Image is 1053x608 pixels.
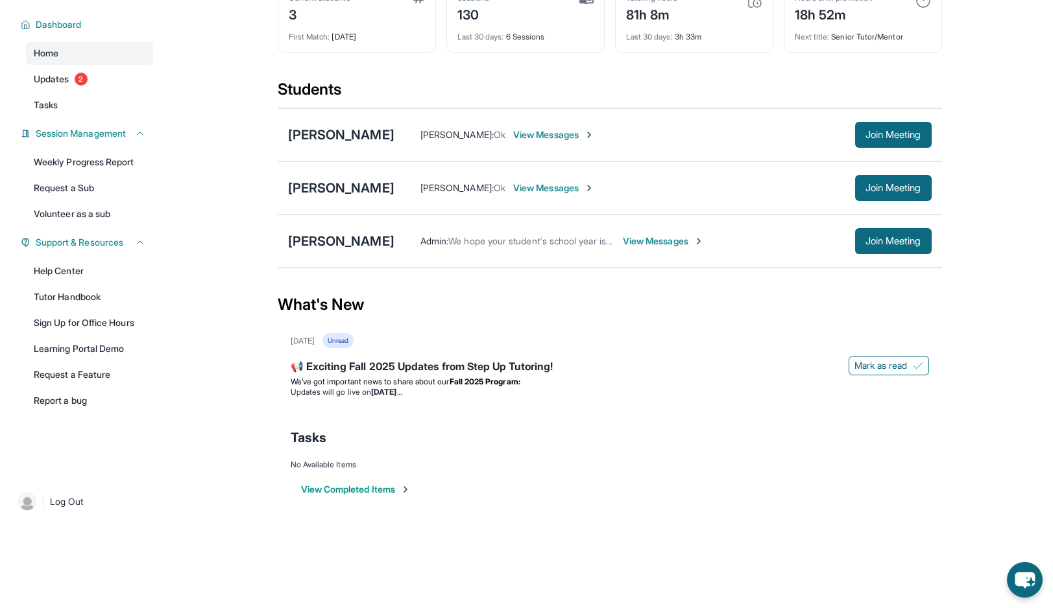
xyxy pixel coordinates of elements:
[913,360,923,371] img: Mark as read
[291,358,929,377] div: 📢 Exciting Fall 2025 Updates from Step Up Tutoring!
[450,377,520,386] strong: Fall 2025 Program:
[30,18,145,31] button: Dashboard
[291,336,315,346] div: [DATE]
[291,387,929,397] li: Updates will go live on
[371,387,402,397] strong: [DATE]
[26,202,153,226] a: Volunteer as a sub
[795,3,873,24] div: 18h 52m
[623,235,704,248] span: View Messages
[1007,562,1043,598] button: chat-button
[36,18,82,31] span: Dashboard
[36,127,126,140] span: Session Management
[420,235,448,246] span: Admin :
[301,483,411,496] button: View Completed Items
[278,79,942,108] div: Students
[26,285,153,309] a: Tutor Handbook
[289,32,330,41] span: First Match :
[18,493,36,511] img: user-img
[26,259,153,283] a: Help Center
[322,333,354,348] div: Unread
[36,236,123,249] span: Support & Resources
[795,24,931,42] div: Senior Tutor/Mentor
[26,337,153,360] a: Learning Portal Demo
[30,127,145,140] button: Session Management
[865,184,921,192] span: Join Meeting
[50,495,84,508] span: Log Out
[34,73,69,86] span: Updates
[26,67,153,91] a: Updates2
[288,179,394,197] div: [PERSON_NAME]
[849,356,929,375] button: Mark as read
[855,228,932,254] button: Join Meeting
[291,460,929,470] div: No Available Items
[626,24,762,42] div: 3h 33m
[865,237,921,245] span: Join Meeting
[584,183,594,193] img: Chevron-Right
[34,99,58,111] span: Tasks
[626,3,678,24] div: 81h 8m
[291,428,326,447] span: Tasks
[420,182,494,193] span: [PERSON_NAME] :
[420,129,494,140] span: [PERSON_NAME] :
[795,32,830,41] span: Next title :
[494,182,505,193] span: Ok
[626,32,673,41] span: Last 30 days :
[584,130,594,140] img: Chevron-Right
[288,126,394,144] div: [PERSON_NAME]
[288,232,394,250] div: [PERSON_NAME]
[13,487,153,516] a: |Log Out
[26,150,153,174] a: Weekly Progress Report
[457,3,490,24] div: 130
[26,389,153,412] a: Report a bug
[42,494,45,509] span: |
[494,129,505,140] span: Ok
[291,377,450,386] span: We’ve got important news to share about our
[694,236,704,246] img: Chevron-Right
[513,128,594,141] span: View Messages
[289,24,425,42] div: [DATE]
[855,122,932,148] button: Join Meeting
[865,131,921,139] span: Join Meeting
[278,276,942,333] div: What's New
[289,3,350,24] div: 3
[854,359,908,372] span: Mark as read
[75,73,88,86] span: 2
[30,236,145,249] button: Support & Resources
[513,181,594,194] span: View Messages
[457,24,594,42] div: 6 Sessions
[26,311,153,334] a: Sign Up for Office Hours
[26,363,153,386] a: Request a Feature
[457,32,504,41] span: Last 30 days :
[26,41,153,65] a: Home
[26,176,153,200] a: Request a Sub
[34,47,58,60] span: Home
[26,93,153,117] a: Tasks
[855,175,932,201] button: Join Meeting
